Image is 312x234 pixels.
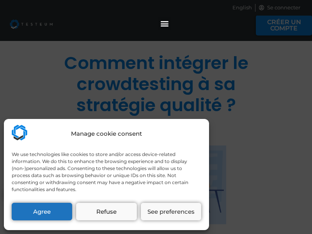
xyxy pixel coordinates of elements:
[71,129,142,138] div: Manage cookie consent
[12,125,27,140] img: Testeum.com - Application crowdtesting platform
[76,203,136,220] button: Refuse
[12,151,200,193] div: We use technologies like cookies to store and/or access device-related information. We do this to...
[12,203,72,220] button: Agree
[158,17,171,30] div: Permuter le menu
[141,203,201,220] button: See preferences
